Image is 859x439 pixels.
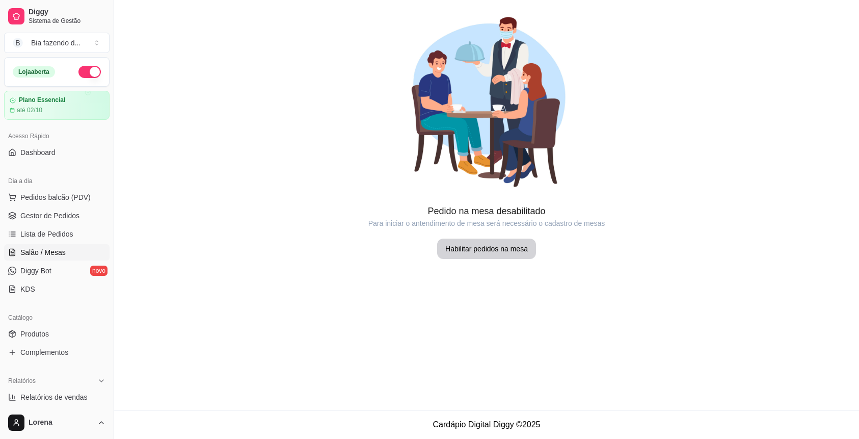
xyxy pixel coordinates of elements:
[4,144,110,161] a: Dashboard
[20,329,49,339] span: Produtos
[20,284,35,294] span: KDS
[4,410,110,435] button: Lorena
[20,211,79,221] span: Gestor de Pedidos
[8,377,36,385] span: Relatórios
[31,38,80,48] div: Bia fazendo d ...
[4,4,110,29] a: DiggySistema de Gestão
[4,263,110,279] a: Diggy Botnovo
[4,189,110,205] button: Pedidos balcão (PDV)
[4,128,110,144] div: Acesso Rápido
[20,392,88,402] span: Relatórios de vendas
[20,192,91,202] span: Pedidos balcão (PDV)
[20,266,51,276] span: Diggy Bot
[4,33,110,53] button: Select a team
[4,173,110,189] div: Dia a dia
[4,326,110,342] a: Produtos
[78,66,101,78] button: Alterar Status
[20,229,73,239] span: Lista de Pedidos
[4,208,110,224] a: Gestor de Pedidos
[437,239,536,259] button: Habilitar pedidos na mesa
[20,147,56,158] span: Dashboard
[4,281,110,297] a: KDS
[19,96,65,104] article: Plano Essencial
[29,8,105,17] span: Diggy
[4,309,110,326] div: Catálogo
[4,244,110,261] a: Salão / Mesas
[13,66,55,78] div: Loja aberta
[17,106,42,114] article: até 02/10
[29,17,105,25] span: Sistema de Gestão
[114,218,859,228] article: Para iniciar o antendimento de mesa será necessário o cadastro de mesas
[114,204,859,218] article: Pedido na mesa desabilitado
[114,410,859,439] footer: Cardápio Digital Diggy © 2025
[29,418,93,427] span: Lorena
[4,389,110,405] a: Relatórios de vendas
[4,344,110,360] a: Complementos
[4,226,110,242] a: Lista de Pedidos
[4,91,110,120] a: Plano Essencialaté 02/10
[13,38,23,48] span: B
[20,347,68,357] span: Complementos
[20,247,66,257] span: Salão / Mesas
